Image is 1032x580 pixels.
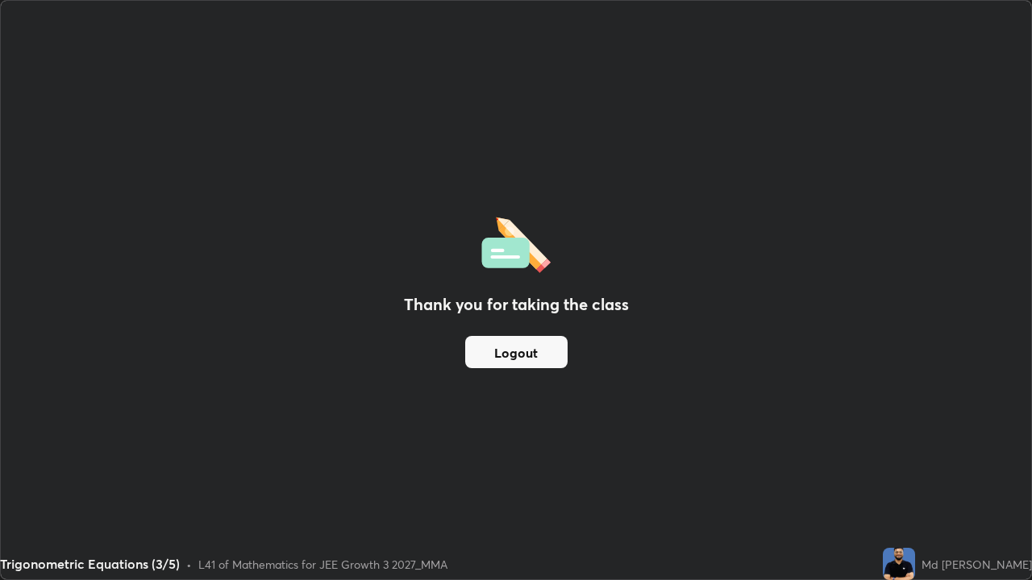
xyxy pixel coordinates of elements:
[404,292,629,317] h2: Thank you for taking the class
[465,336,568,368] button: Logout
[198,556,447,573] div: L41 of Mathematics for JEE Growth 3 2027_MMA
[186,556,192,573] div: •
[481,212,551,273] img: offlineFeedback.1438e8b3.svg
[883,548,915,580] img: 2958a625379348b7bd8472edfd5724da.jpg
[922,556,1032,573] div: Md [PERSON_NAME]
